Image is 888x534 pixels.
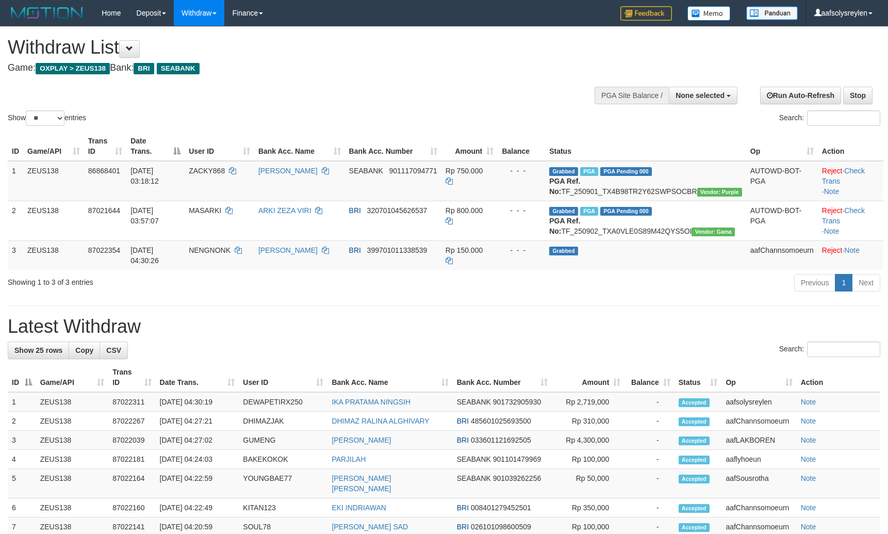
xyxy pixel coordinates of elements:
td: [DATE] 04:30:19 [156,392,239,412]
td: aafChannsomoeurn [721,498,796,517]
td: - [624,431,674,450]
td: 3 [8,431,36,450]
span: Copy 399701011338539 to clipboard [367,246,427,254]
td: [DATE] 04:22:49 [156,498,239,517]
td: ZEUS138 [36,412,109,431]
td: 87022164 [108,469,155,498]
td: aafChannsomoeurn [746,240,818,270]
a: Run Auto-Refresh [760,87,841,104]
a: Reject [822,246,843,254]
td: [DATE] 04:22:59 [156,469,239,498]
td: ZEUS138 [23,161,84,201]
a: CSV [100,342,128,359]
td: ZEUS138 [23,201,84,240]
td: 1 [8,161,23,201]
td: 5 [8,469,36,498]
a: [PERSON_NAME] [258,167,318,175]
th: User ID: activate to sort column ascending [185,132,254,161]
th: ID [8,132,23,161]
b: PGA Ref. No: [549,217,580,235]
span: Copy 320701045626537 to clipboard [367,206,427,215]
a: Note [801,398,816,406]
span: Accepted [679,436,710,445]
span: PGA Pending [600,167,652,176]
button: None selected [669,87,737,104]
td: · · [818,161,883,201]
td: Rp 4,300,000 [552,431,625,450]
div: - - - [502,205,541,216]
td: aafSousrotha [721,469,796,498]
span: Copy 026101098600509 to clipboard [471,523,531,531]
td: · [818,240,883,270]
td: 6 [8,498,36,517]
a: Note [844,246,860,254]
td: Rp 100,000 [552,450,625,469]
th: User ID: activate to sort column ascending [239,363,327,392]
th: Op: activate to sort column ascending [746,132,818,161]
a: Reject [822,206,843,215]
select: Showentries [26,110,64,126]
td: ZEUS138 [36,431,109,450]
img: panduan.png [746,6,798,20]
span: Copy [75,346,93,354]
th: Trans ID: activate to sort column ascending [108,363,155,392]
th: Action [797,363,880,392]
span: Accepted [679,523,710,532]
span: Vendor URL: https://trx31.1velocity.biz [692,228,735,236]
a: [PERSON_NAME] SAD [332,523,408,531]
span: BRI [457,436,469,444]
td: aaflyhoeun [721,450,796,469]
label: Show entries [8,110,86,126]
span: Copy 901732905930 to clipboard [493,398,541,406]
a: Note [801,417,816,425]
div: PGA Site Balance / [595,87,669,104]
span: [DATE] 03:57:07 [130,206,159,225]
img: Feedback.jpg [620,6,672,21]
a: Stop [843,87,873,104]
th: Status: activate to sort column ascending [675,363,722,392]
span: 86868401 [88,167,120,175]
a: Note [801,474,816,482]
th: Bank Acc. Number: activate to sort column ascending [453,363,552,392]
td: Rp 310,000 [552,412,625,431]
img: Button%20Memo.svg [687,6,731,21]
img: MOTION_logo.png [8,5,86,21]
div: Showing 1 to 3 of 3 entries [8,273,363,287]
td: AUTOWD-BOT-PGA [746,161,818,201]
span: Copy 485601025693500 to clipboard [471,417,531,425]
label: Search: [779,110,880,126]
th: ID: activate to sort column descending [8,363,36,392]
span: Copy 033601121692505 to clipboard [471,436,531,444]
h4: Game: Bank: [8,63,582,73]
td: - [624,392,674,412]
td: - [624,412,674,431]
td: BAKEKOKOK [239,450,327,469]
span: None selected [676,91,725,100]
span: SEABANK [457,474,491,482]
a: Note [801,523,816,531]
td: GUMENG [239,431,327,450]
span: Accepted [679,456,710,464]
span: 87022354 [88,246,120,254]
div: - - - [502,166,541,176]
th: Status [545,132,746,161]
td: YOUNGBAE77 [239,469,327,498]
a: ARKI ZEZA VIRI [258,206,311,215]
span: MASARKI [189,206,221,215]
th: Amount: activate to sort column ascending [552,363,625,392]
a: [PERSON_NAME] [PERSON_NAME] [332,474,391,493]
a: Check Trans [822,167,865,185]
td: - [624,498,674,517]
td: Rp 350,000 [552,498,625,517]
th: Date Trans.: activate to sort column descending [126,132,185,161]
span: SEABANK [457,455,491,463]
a: Note [801,455,816,463]
span: SEABANK [157,63,200,74]
span: NENGNONK [189,246,231,254]
h1: Latest Withdraw [8,316,880,337]
td: 87022160 [108,498,155,517]
span: SEABANK [457,398,491,406]
a: [PERSON_NAME] [258,246,318,254]
th: Bank Acc. Number: activate to sort column ascending [345,132,441,161]
td: ZEUS138 [36,392,109,412]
